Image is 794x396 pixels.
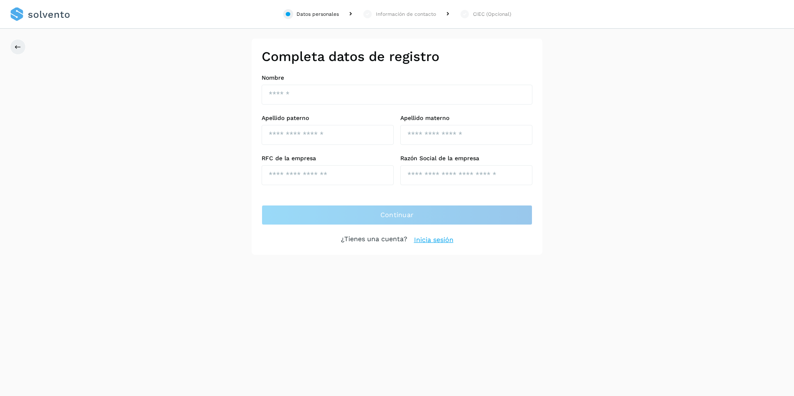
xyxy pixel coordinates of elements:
button: Continuar [262,205,532,225]
label: Apellido materno [400,115,532,122]
p: ¿Tienes una cuenta? [341,235,407,245]
h2: Completa datos de registro [262,49,532,64]
div: Datos personales [297,10,339,18]
label: Razón Social de la empresa [400,155,532,162]
div: CIEC (Opcional) [473,10,511,18]
label: Nombre [262,74,532,81]
a: Inicia sesión [414,235,453,245]
label: Apellido paterno [262,115,394,122]
label: RFC de la empresa [262,155,394,162]
span: Continuar [380,210,414,220]
div: Información de contacto [376,10,436,18]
